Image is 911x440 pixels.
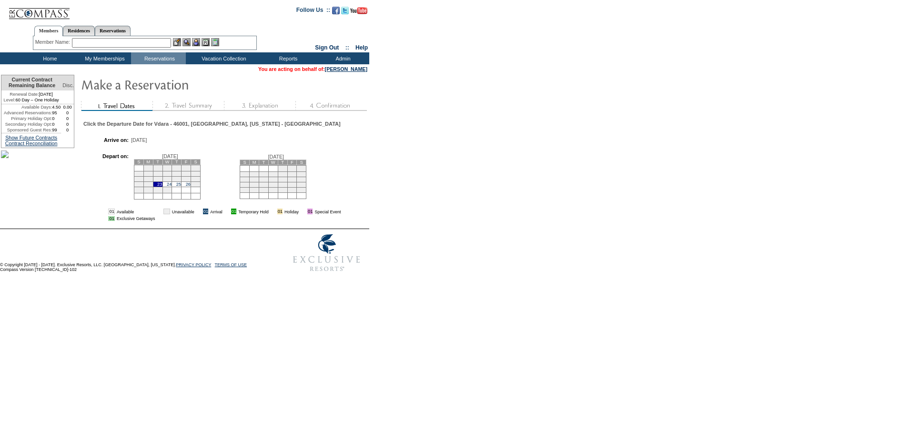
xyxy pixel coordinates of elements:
[176,262,211,267] a: PRIVACY POLICY
[1,150,9,158] img: Castaway-Boat-16.jpg
[287,187,297,192] td: 30
[131,52,186,64] td: Reservations
[355,44,368,51] a: Help
[21,52,76,64] td: Home
[134,187,143,193] td: 28
[152,101,224,111] img: step2_state1.gif
[1,110,52,116] td: Advanced Reservations:
[287,182,297,187] td: 23
[162,153,178,159] span: [DATE]
[191,176,201,181] td: 20
[153,165,162,171] td: 2
[88,137,129,143] td: Arrive on:
[240,160,250,165] td: S
[297,160,306,165] td: S
[240,171,250,177] td: 4
[325,66,367,72] a: [PERSON_NAME]
[163,209,170,214] td: 01
[341,10,349,15] a: Follow us on Twitter
[157,209,162,214] img: i.gif
[182,176,191,181] td: 19
[117,216,155,221] td: Exclusive Getaways
[297,187,306,192] td: 31
[134,176,143,181] td: 14
[297,171,306,177] td: 10
[143,165,153,171] td: 1
[52,110,61,116] td: 95
[95,26,131,36] a: Reservations
[268,154,284,160] span: [DATE]
[284,209,299,214] td: Holiday
[301,209,305,214] img: i.gif
[10,91,39,97] span: Renewal Date:
[153,181,162,187] td: 23
[231,209,236,214] td: 01
[172,171,182,176] td: 11
[287,160,297,165] td: F
[108,216,114,221] td: 01
[1,75,61,90] td: Current Contract Remaining Balance
[296,6,330,17] td: Follow Us ::
[61,121,74,127] td: 0
[117,209,155,214] td: Available
[196,209,201,214] img: i.gif
[186,52,260,64] td: Vacation Collection
[250,160,259,165] td: M
[162,159,172,164] td: W
[287,171,297,177] td: 9
[172,159,182,164] td: T
[284,229,369,277] img: Exclusive Resorts
[1,121,52,127] td: Secondary Holiday Opt:
[167,182,172,187] a: 24
[259,177,269,182] td: 13
[88,153,129,202] td: Depart on:
[268,182,278,187] td: 21
[203,209,208,214] td: 01
[238,209,269,214] td: Temporary Hold
[52,121,61,127] td: 0
[172,176,182,181] td: 18
[176,182,181,187] a: 25
[182,171,191,176] td: 12
[297,182,306,187] td: 24
[182,38,191,46] img: View
[259,187,269,192] td: 27
[143,176,153,181] td: 15
[76,52,131,64] td: My Memberships
[191,171,201,176] td: 13
[332,10,340,15] a: Become our fan on Facebook
[341,7,349,14] img: Follow us on Twitter
[4,97,16,103] span: Level:
[250,171,259,177] td: 5
[61,127,74,133] td: 0
[172,165,182,171] td: 4
[295,101,367,111] img: step4_state1.gif
[162,176,172,181] td: 17
[162,187,172,193] td: 31
[162,165,172,171] td: 3
[297,177,306,182] td: 17
[153,187,162,193] td: 30
[61,104,74,110] td: 0.00
[134,181,143,187] td: 21
[134,171,143,176] td: 7
[81,101,152,111] img: step1_state2.gif
[172,209,194,214] td: Unavailable
[143,171,153,176] td: 8
[153,159,162,164] td: T
[278,160,287,165] td: T
[108,209,114,214] td: 01
[83,121,341,127] div: Click the Departure Date for Vdara - 46001, [GEOGRAPHIC_DATA], [US_STATE] - [GEOGRAPHIC_DATA]
[34,26,63,36] a: Members
[250,187,259,192] td: 26
[5,135,57,140] a: Show Future Contracts
[350,7,367,14] img: Subscribe to our YouTube Channel
[314,52,369,64] td: Admin
[143,187,153,193] td: 29
[1,127,52,133] td: Sponsored Guest Res:
[278,187,287,192] td: 29
[277,209,283,214] td: 01
[63,26,95,36] a: Residences
[259,160,269,165] td: T
[215,262,247,267] a: TERMS OF USE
